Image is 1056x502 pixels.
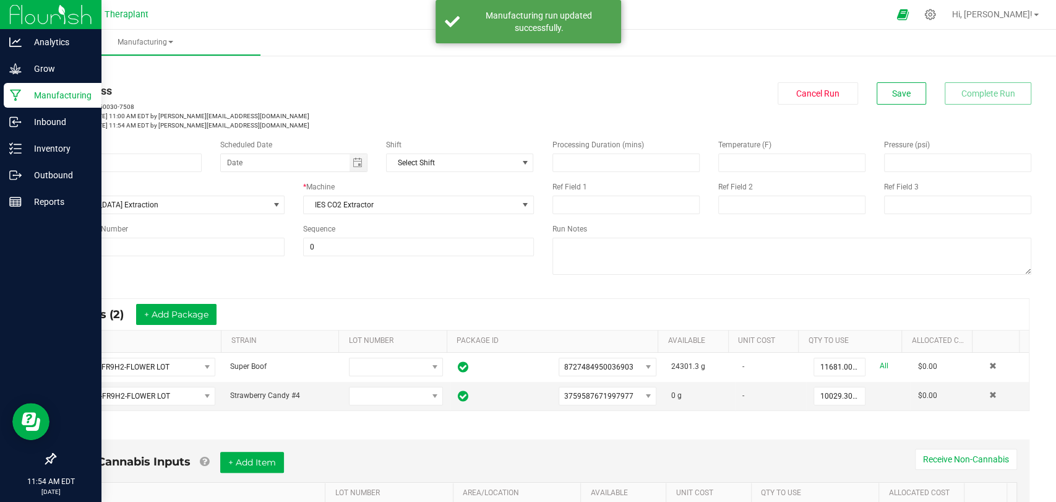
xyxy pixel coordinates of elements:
span: Ref Field 1 [552,183,587,191]
span: Select Shift [387,154,517,171]
span: 24301.3 [671,362,699,371]
inline-svg: Analytics [9,36,22,48]
inline-svg: Inventory [9,142,22,155]
span: - [742,362,744,371]
p: Inventory [22,141,96,156]
span: SBF-25-FR9H2-FLOWER LOT [65,358,199,376]
a: ITEMSortable [79,488,320,498]
p: Outbound [22,168,96,183]
a: Unit CostSortable [738,336,794,346]
button: Cancel Run [778,82,858,105]
div: Manufacturing run updated successfully. [466,9,612,34]
p: Grow [22,61,96,76]
button: Receive Non-Cannabis [915,449,1017,470]
span: In Sync [458,389,468,404]
span: Ref Field 3 [884,183,919,191]
span: Inputs (2) [69,308,136,321]
inline-svg: Inbound [9,116,22,128]
span: Run Notes [552,225,587,233]
span: Manufacturing [30,37,260,48]
a: All [879,358,888,374]
span: Non-Cannabis Inputs [69,455,191,469]
span: Cancel Run [796,89,839,98]
span: Theraplant [105,9,148,20]
span: 0 [671,391,676,400]
span: Temperature (F) [718,141,771,149]
a: LOT NUMBERSortable [349,336,442,346]
p: [DATE] [6,487,96,496]
p: Manufacturing [22,88,96,103]
a: Sortable [982,336,1014,346]
span: NO DATA FOUND [386,154,533,172]
button: + Add Item [220,452,284,473]
a: LOT NUMBERSortable [335,488,449,498]
span: Machine [306,183,335,191]
span: Open Ecommerce Menu [888,2,916,27]
a: STRAINSortable [231,336,334,346]
span: Sequence [303,225,335,233]
span: 8727484950036903 [564,363,633,371]
input: Date [221,154,349,171]
span: Hi, [PERSON_NAME]! [952,9,1032,19]
span: Super Boof [230,362,267,371]
button: Save [877,82,926,105]
button: + Add Package [136,304,217,325]
span: [MEDICAL_DATA] Extraction [55,196,268,214]
span: g [701,362,705,371]
span: Toggle calendar [350,154,367,171]
a: QTY TO USESortable [761,488,874,498]
a: ITEMSortable [66,336,217,346]
span: SBC-25-FR9H2-FLOWER LOT [65,387,199,405]
span: Save [892,89,911,98]
span: $0.00 [917,391,937,400]
span: IES CO2 Extractor [304,196,517,214]
p: MP-20250918150030-7508 [54,102,534,111]
span: Scheduled Date [220,141,272,149]
p: Inbound [22,115,96,129]
p: [DATE] 11:00 AM EDT by [PERSON_NAME][EMAIL_ADDRESS][DOMAIN_NAME] [54,111,534,121]
inline-svg: Manufacturing [9,89,22,102]
span: $0.00 [917,362,937,371]
p: [DATE] 11:54 AM EDT by [PERSON_NAME][EMAIL_ADDRESS][DOMAIN_NAME] [54,121,534,130]
a: Unit CostSortable [676,488,746,498]
span: - [742,391,744,400]
button: Complete Run [945,82,1031,105]
span: NO DATA FOUND [559,387,656,405]
span: NO DATA FOUND [64,358,215,376]
inline-svg: Grow [9,63,22,75]
span: 3759587671997977 [564,392,633,400]
a: Allocated CostSortable [889,488,959,498]
span: g [677,391,682,400]
a: Add Non-Cannabis items that were also consumed in the run (e.g. gloves and packaging); Also add N... [200,455,209,469]
a: QTY TO USESortable [809,336,897,346]
a: Allocated CostSortable [912,336,968,346]
a: Manufacturing [30,30,260,56]
p: 11:54 AM EDT [6,476,96,487]
p: Reports [22,194,96,209]
span: Strawberry Candy #4 [230,391,300,400]
span: In Sync [458,360,468,374]
inline-svg: Outbound [9,169,22,181]
a: Sortable [974,488,1002,498]
span: Complete Run [961,89,1015,98]
span: Ref Field 2 [718,183,753,191]
a: AREA/LOCATIONSortable [463,488,576,498]
span: Pressure (psi) [884,141,930,149]
inline-svg: Reports [9,196,22,208]
a: AVAILABLESortable [591,488,661,498]
a: PACKAGE IDSortable [457,336,653,346]
a: AVAILABLESortable [668,336,723,346]
span: Processing Duration (mins) [552,141,644,149]
span: Shift [386,141,401,149]
p: Analytics [22,35,96,50]
div: Manage settings [922,9,938,20]
iframe: Resource center [12,403,49,440]
span: NO DATA FOUND [64,387,215,405]
div: In Progress [54,82,534,99]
